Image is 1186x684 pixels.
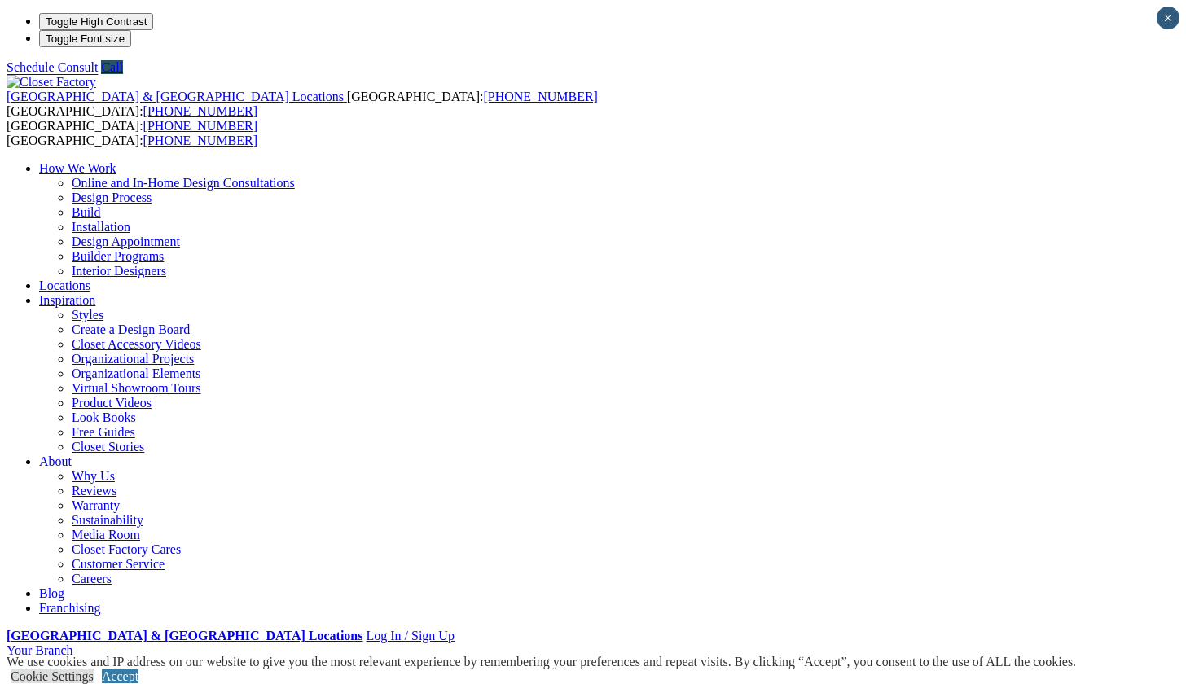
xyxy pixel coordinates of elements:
a: [PHONE_NUMBER] [143,134,257,147]
a: [PHONE_NUMBER] [483,90,597,103]
a: Styles [72,308,103,322]
a: Product Videos [72,396,152,410]
a: About [39,454,72,468]
a: [PHONE_NUMBER] [143,104,257,118]
a: [PHONE_NUMBER] [143,119,257,133]
a: How We Work [39,161,116,175]
a: Build [72,205,101,219]
button: Close [1157,7,1179,29]
a: Closet Stories [72,440,144,454]
img: Closet Factory [7,75,96,90]
a: Free Guides [72,425,135,439]
button: Toggle High Contrast [39,13,153,30]
a: Schedule Consult [7,60,98,74]
a: Closet Factory Cares [72,542,181,556]
a: Cookie Settings [11,669,94,683]
div: We use cookies and IP address on our website to give you the most relevant experience by remember... [7,655,1076,669]
a: Organizational Projects [72,352,194,366]
button: Toggle Font size [39,30,131,47]
a: Log In / Sign Up [366,629,454,642]
a: Call [101,60,123,74]
a: Media Room [72,528,140,541]
a: Builder Programs [72,249,164,263]
a: Organizational Elements [72,366,200,380]
a: Interior Designers [72,264,166,278]
a: Your Branch [7,643,72,657]
a: Customer Service [72,557,165,571]
a: Online and In-Home Design Consultations [72,176,295,190]
span: Toggle Font size [46,33,125,45]
a: [GEOGRAPHIC_DATA] & [GEOGRAPHIC_DATA] Locations [7,629,362,642]
a: Installation [72,220,130,234]
a: Look Books [72,410,136,424]
span: [GEOGRAPHIC_DATA] & [GEOGRAPHIC_DATA] Locations [7,90,344,103]
a: Franchising [39,601,101,615]
a: Inspiration [39,293,95,307]
a: Accept [102,669,138,683]
a: Virtual Showroom Tours [72,381,201,395]
span: [GEOGRAPHIC_DATA]: [GEOGRAPHIC_DATA]: [7,90,598,118]
span: Toggle High Contrast [46,15,147,28]
a: Sustainability [72,513,143,527]
a: Locations [39,278,90,292]
a: Design Appointment [72,235,180,248]
a: Design Process [72,191,152,204]
a: [GEOGRAPHIC_DATA] & [GEOGRAPHIC_DATA] Locations [7,90,347,103]
a: Closet Accessory Videos [72,337,201,351]
a: Warranty [72,498,120,512]
a: Create a Design Board [72,322,190,336]
a: Why Us [72,469,115,483]
a: Blog [39,586,64,600]
a: Careers [72,572,112,585]
span: [GEOGRAPHIC_DATA]: [GEOGRAPHIC_DATA]: [7,119,257,147]
a: Reviews [72,484,116,498]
